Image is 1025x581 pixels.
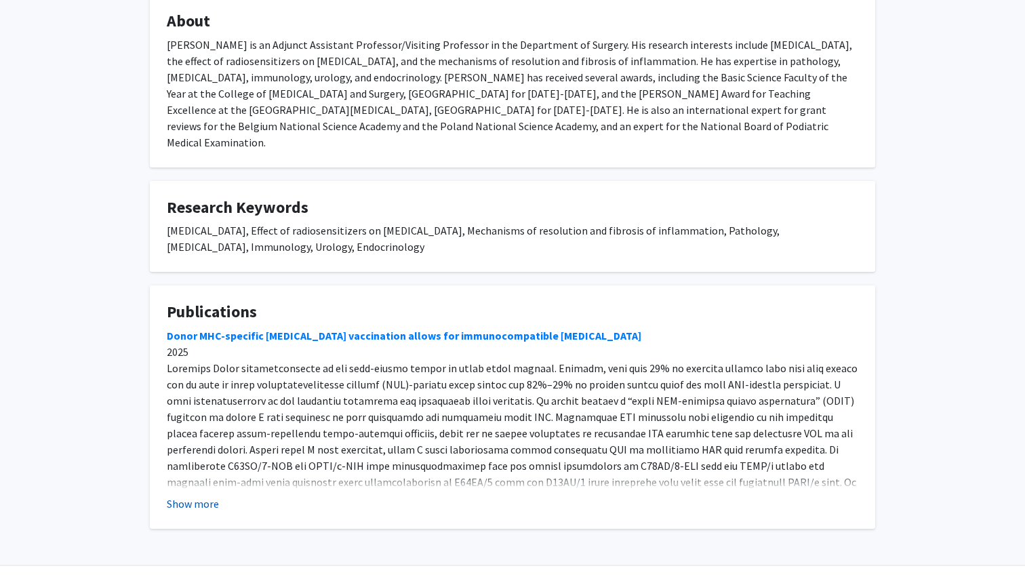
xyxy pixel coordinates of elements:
div: [PERSON_NAME] is an Adjunct Assistant Professor/Visiting Professor in the Department of Surgery. ... [167,37,858,151]
a: Donor MHC-specific [MEDICAL_DATA] vaccination allows for immunocompatible [MEDICAL_DATA] [167,329,641,342]
h4: Publications [167,302,858,322]
iframe: Chat [10,520,58,571]
div: [MEDICAL_DATA], Effect of radiosensitizers on [MEDICAL_DATA], Mechanisms of resolution and fibros... [167,222,858,255]
h4: About [167,12,858,31]
h4: Research Keywords [167,198,858,218]
button: Show more [167,496,219,512]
